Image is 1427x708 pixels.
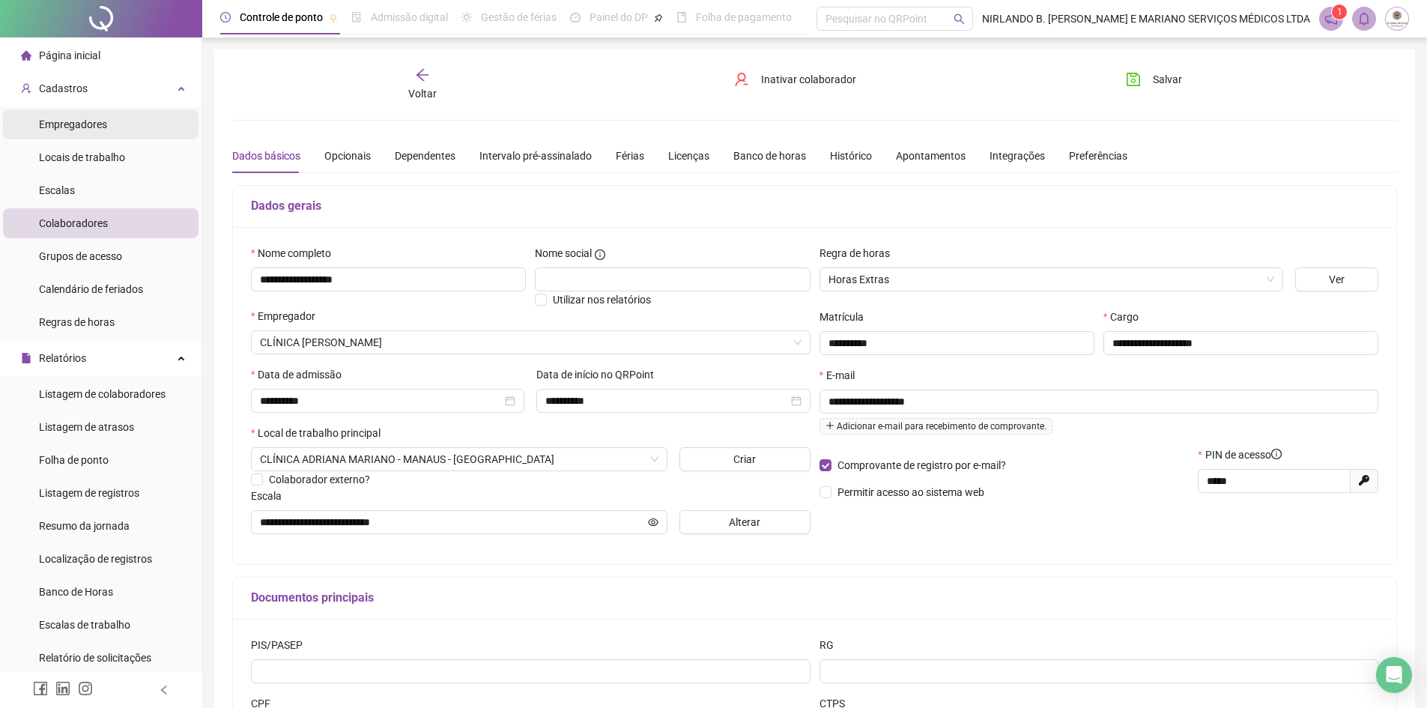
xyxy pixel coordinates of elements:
[269,473,370,485] span: Colaborador externo?
[819,418,1052,435] span: Adicionar e-mail para recebimento de comprovante.
[481,11,557,23] span: Gestão de férias
[1115,67,1193,91] button: Salvar
[251,589,1378,607] h5: Documentos principais
[415,67,430,82] span: arrow-left
[260,448,658,471] span: AVENIDA DJALMA BATISTA, 1661 - MANAUS -AM
[990,148,1045,164] div: Integrações
[590,11,648,23] span: Painel do DP
[676,12,687,22] span: book
[479,148,592,164] div: Intervalo pré-assinalado
[395,148,455,164] div: Dependentes
[696,11,792,23] span: Folha de pagamento
[251,488,291,504] label: Escala
[553,294,651,306] span: Utilizar nos relatórios
[668,148,709,164] div: Licenças
[21,353,31,363] span: file
[837,459,1006,471] span: Comprovante de registro por e-mail?
[39,316,115,328] span: Regras de horas
[39,586,113,598] span: Banco de Horas
[819,245,900,261] label: Regra de horas
[982,10,1310,27] span: NIRLANDO B. [PERSON_NAME] E MARIANO SERVIÇOS MÉDICOS LTDA
[723,67,867,91] button: Inativar colaborador
[260,331,802,354] span: BARBOSA E MARIANO SERVIÇOS MÉDICOS LTDA
[825,421,834,430] span: plus
[1205,447,1282,463] span: PIN de acesso
[729,514,760,530] span: Alterar
[39,250,122,262] span: Grupos de acesso
[251,366,351,383] label: Data de admissão
[39,352,86,364] span: Relatórios
[39,184,75,196] span: Escalas
[648,517,658,527] span: eye
[535,245,592,261] span: Nome social
[679,447,811,471] button: Criar
[251,245,341,261] label: Nome completo
[39,118,107,130] span: Empregadores
[1357,12,1371,25] span: bell
[761,71,856,88] span: Inativar colaborador
[1386,7,1408,30] img: 19775
[39,151,125,163] span: Locais de trabalho
[1332,4,1347,19] sup: 1
[39,454,109,466] span: Folha de ponto
[240,11,323,23] span: Controle de ponto
[220,12,231,22] span: clock-circle
[1329,271,1345,288] span: Ver
[55,681,70,696] span: linkedin
[830,148,872,164] div: Histórico
[1069,148,1127,164] div: Preferências
[329,13,338,22] span: pushpin
[954,13,965,25] span: search
[21,83,31,94] span: user-add
[536,366,664,383] label: Data de início no QRPoint
[251,308,325,324] label: Empregador
[371,11,448,23] span: Admissão digital
[39,217,108,229] span: Colaboradores
[39,619,130,631] span: Escalas de trabalho
[39,652,151,664] span: Relatório de solicitações
[78,681,93,696] span: instagram
[616,148,644,164] div: Férias
[1153,71,1182,88] span: Salvar
[1126,72,1141,87] span: save
[679,510,811,534] button: Alterar
[39,421,134,433] span: Listagem de atrasos
[39,388,166,400] span: Listagem de colaboradores
[232,148,300,164] div: Dados básicos
[251,197,1378,215] h5: Dados gerais
[733,148,806,164] div: Banco de horas
[251,637,312,653] label: PIS/PASEP
[1271,449,1282,459] span: info-circle
[837,486,984,498] span: Permitir acesso ao sistema web
[159,685,169,695] span: left
[39,553,152,565] span: Localização de registros
[734,72,749,87] span: user-delete
[21,50,31,61] span: home
[408,88,437,100] span: Voltar
[1337,7,1342,17] span: 1
[1376,657,1412,693] div: Open Intercom Messenger
[654,13,663,22] span: pushpin
[39,49,100,61] span: Página inicial
[351,12,362,22] span: file-done
[570,12,581,22] span: dashboard
[819,367,864,384] label: E-mail
[896,148,966,164] div: Apontamentos
[733,451,756,468] span: Criar
[828,268,1274,291] span: Horas Extras
[1324,12,1338,25] span: notification
[1103,309,1148,325] label: Cargo
[1295,267,1378,291] button: Ver
[39,487,139,499] span: Listagem de registros
[461,12,472,22] span: sun
[595,249,605,260] span: info-circle
[324,148,371,164] div: Opcionais
[819,309,873,325] label: Matrícula
[39,82,88,94] span: Cadastros
[251,425,390,441] label: Local de trabalho principal
[33,681,48,696] span: facebook
[39,520,130,532] span: Resumo da jornada
[39,283,143,295] span: Calendário de feriados
[819,637,843,653] label: RG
